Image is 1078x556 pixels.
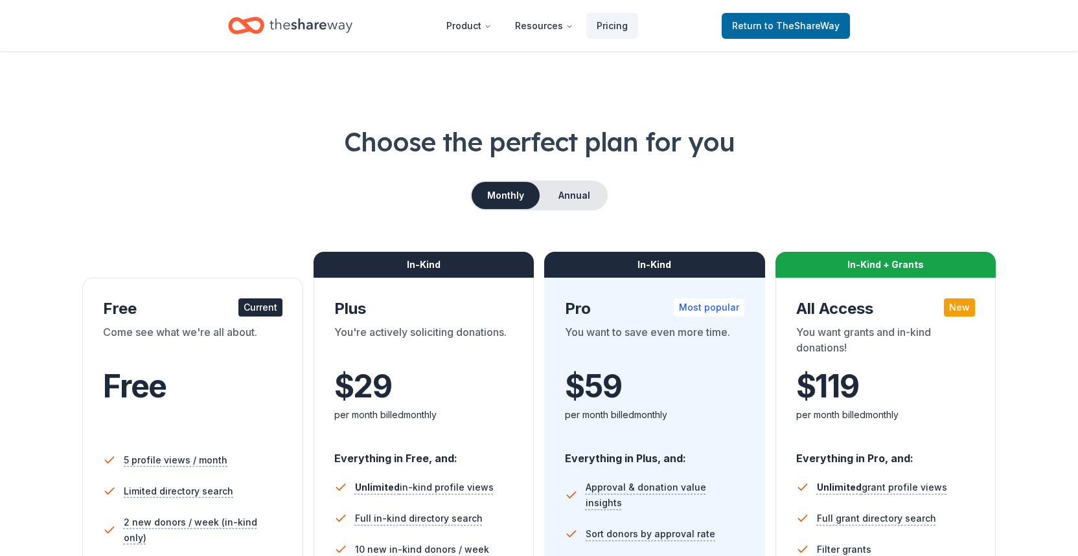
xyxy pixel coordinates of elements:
div: All Access [796,298,976,319]
div: Everything in Plus, and: [565,439,744,467]
span: in-kind profile views [355,482,494,493]
div: Free [103,298,282,319]
span: Return [732,18,840,34]
a: Pricing [586,13,638,39]
span: to TheShareWay [764,20,840,31]
span: 5 profile views / month [124,452,227,468]
div: Come see what we're all about. [103,324,282,361]
span: Free [103,367,166,405]
div: You want to save even more time. [565,324,744,361]
button: Resources [505,13,584,39]
span: Unlimited [355,482,400,493]
div: Current [238,298,282,317]
div: Pro [565,298,744,319]
div: In-Kind [544,252,765,278]
div: Plus [334,298,514,319]
div: New [944,298,975,317]
button: Product [436,13,502,39]
div: In-Kind [314,252,534,278]
div: per month billed monthly [796,407,976,423]
div: per month billed monthly [334,407,514,423]
span: $ 119 [796,368,859,405]
span: Unlimited [817,482,862,493]
span: $ 29 [334,368,392,405]
div: per month billed monthly [565,407,744,423]
span: Approval & donation value insights [586,480,744,511]
span: 2 new donors / week (in-kind only) [124,515,282,546]
a: Returnto TheShareWay [722,13,850,39]
div: You're actively soliciting donations. [334,324,514,361]
span: Limited directory search [124,484,233,499]
button: Monthly [472,182,540,209]
span: Full grant directory search [817,511,936,526]
div: Everything in Free, and: [334,439,514,467]
div: Everything in Pro, and: [796,439,976,467]
span: grant profile views [817,482,947,493]
h1: Choose the perfect plan for you [52,124,1026,160]
span: Sort donors by approval rate [586,526,715,542]
div: You want grants and in-kind donations! [796,324,976,361]
span: $ 59 [565,368,621,405]
button: Annual [542,182,606,209]
div: Most popular [674,298,744,317]
a: Home [228,10,352,41]
span: Full in-kind directory search [355,511,483,526]
nav: Main [436,10,638,41]
div: In-Kind + Grants [775,252,996,278]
